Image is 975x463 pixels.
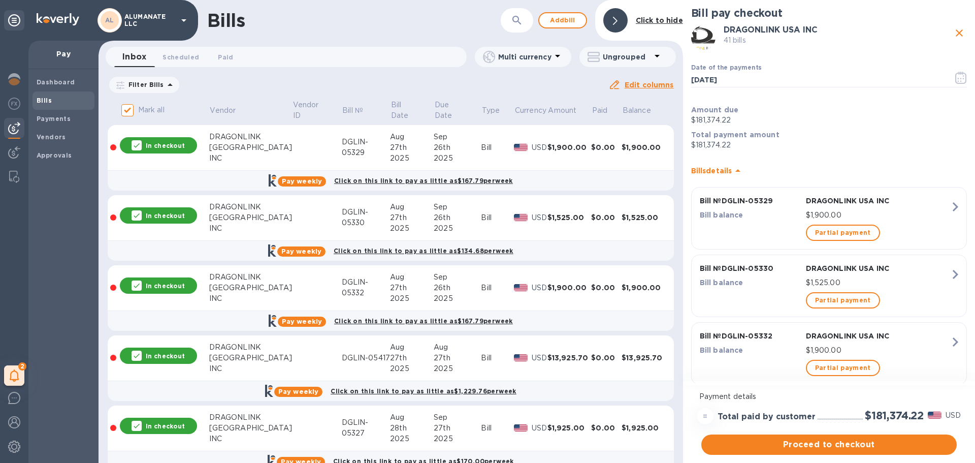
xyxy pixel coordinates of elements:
div: 28th [390,423,434,434]
span: Vendor [210,105,249,116]
div: Bill [481,423,514,434]
span: Inbox [122,50,146,64]
p: Bill Date [391,100,420,121]
span: Bill Date [391,100,433,121]
p: $181,374.22 [691,115,967,126]
button: Bill №DGLIN-05330DRAGONLINK USA INCBill balance$1,525.00Partial payment [691,255,967,317]
p: USD [532,423,547,434]
h1: Bills [207,10,245,31]
div: DRAGONLINK [209,272,292,283]
img: USD [514,424,528,431]
label: Date of the payments [691,65,761,71]
button: Partial payment [806,225,880,241]
div: Sep [434,412,481,423]
div: 2025 [390,363,434,374]
div: 2025 [390,434,434,444]
p: Bill № DGLIN-05332 [700,331,802,341]
p: USD [532,283,547,293]
div: 26th [434,283,481,293]
div: DGLIN-05417 [342,353,391,363]
div: Sep [434,132,481,142]
div: 2025 [434,434,481,444]
img: Logo [37,13,79,25]
div: = [697,408,713,424]
p: $1,525.00 [806,277,950,288]
div: 2025 [390,293,434,304]
button: Partial payment [806,360,880,376]
button: Partial payment [806,292,880,308]
u: Edit columns [625,81,674,89]
div: 27th [390,212,434,223]
div: 2025 [390,223,434,234]
h3: Total paid by customer [718,412,816,422]
span: Partial payment [815,227,871,239]
p: $181,374.22 [691,140,967,150]
b: Pay weekly [281,248,321,255]
div: Bill [481,142,514,153]
p: Vendor ID [293,100,328,121]
b: Bill s details [691,167,732,175]
p: Ungrouped [603,52,651,62]
span: Amount [548,105,590,116]
div: 27th [390,283,434,293]
p: Balance [623,105,651,116]
span: Due Date [435,100,480,121]
div: DGLIN-05327 [342,417,391,439]
p: ALUMANATE LLC [124,13,175,27]
div: 2025 [434,153,481,164]
div: $1,925.00 [622,423,666,433]
div: Aug [390,412,434,423]
p: Vendor [210,105,236,116]
b: Amount due [691,106,739,114]
div: Bill [481,212,514,223]
div: Aug [390,342,434,353]
div: $1,925.00 [547,423,592,433]
h2: $181,374.22 [865,409,924,422]
div: $0.00 [591,353,622,363]
p: In checkout [146,211,185,220]
div: INC [209,434,292,444]
button: close [952,25,967,41]
span: Proceed to checkout [709,439,949,451]
b: DRAGONLINK USA INC [724,25,818,35]
div: $1,525.00 [622,212,666,223]
p: Mark all [138,105,165,115]
div: Sep [434,202,481,212]
span: Scheduled [162,52,199,63]
span: Type [482,105,513,116]
b: Payments [37,115,71,122]
div: $13,925.70 [622,353,666,363]
p: $1,900.00 [806,345,950,356]
b: AL [105,16,114,24]
p: Pay [37,49,90,59]
b: Bills [37,97,52,104]
div: DGLIN-05332 [342,277,391,298]
div: DRAGONLINK [209,412,292,423]
p: Currency [515,105,546,116]
b: Click to hide [636,16,683,24]
div: 27th [390,142,434,153]
img: Foreign exchange [8,98,20,110]
img: USD [514,214,528,221]
img: USD [514,144,528,151]
b: Click on this link to pay as little as $134.68 per week [334,247,513,255]
div: [GEOGRAPHIC_DATA] [209,423,292,434]
p: Bill № DGLIN-05330 [700,263,802,273]
span: 2 [18,362,26,371]
div: INC [209,293,292,304]
img: USD [514,354,528,361]
div: 2025 [434,293,481,304]
p: $1,900.00 [806,210,950,221]
div: DRAGONLINK [209,202,292,212]
div: $1,525.00 [547,212,592,223]
div: INC [209,223,292,234]
span: Bill № [342,105,376,116]
div: 2025 [390,153,434,164]
b: Dashboard [37,78,75,86]
div: Sep [434,272,481,283]
div: [GEOGRAPHIC_DATA] [209,142,292,153]
div: $1,900.00 [622,142,666,152]
div: Aug [434,342,481,353]
div: DRAGONLINK [209,132,292,142]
